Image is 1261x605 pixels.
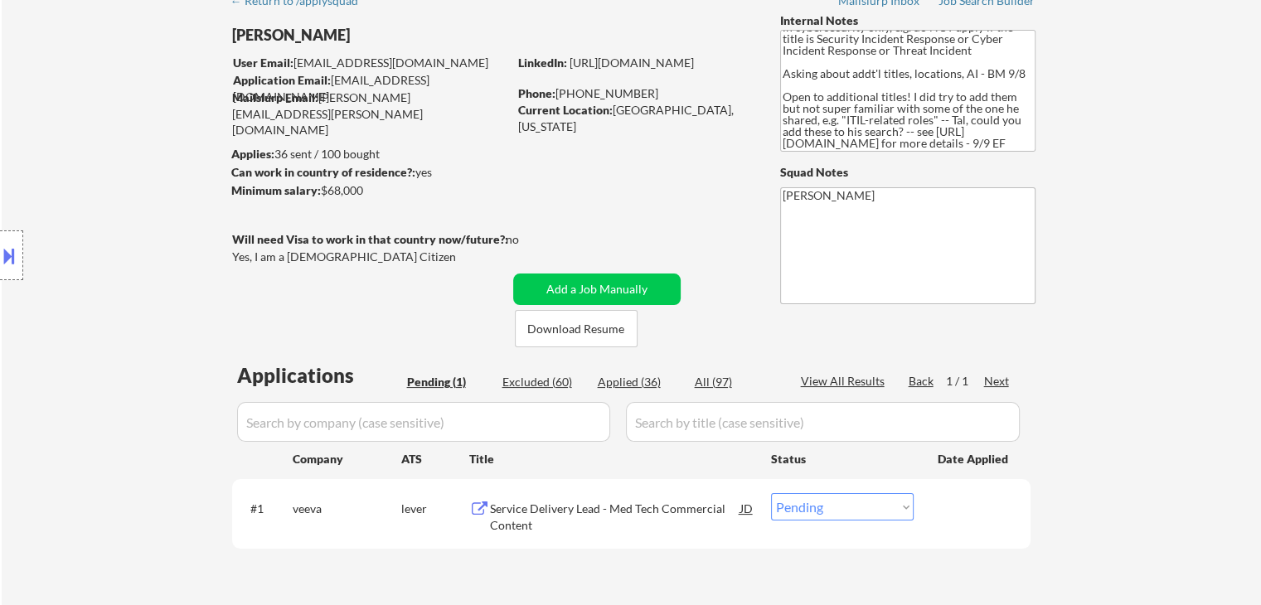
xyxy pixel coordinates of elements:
[518,56,567,70] strong: LinkedIn:
[570,56,694,70] a: [URL][DOMAIN_NAME]
[801,373,890,390] div: View All Results
[232,90,318,104] strong: Mailslurp Email:
[231,164,502,181] div: yes
[513,273,681,305] button: Add a Job Manually
[401,501,469,517] div: lever
[293,451,401,467] div: Company
[518,103,613,117] strong: Current Location:
[695,374,778,390] div: All (97)
[469,451,755,467] div: Title
[237,402,610,442] input: Search by company (case sensitive)
[233,72,507,104] div: [EMAIL_ADDRESS][DOMAIN_NAME]
[231,146,507,162] div: 36 sent / 100 bought
[401,451,469,467] div: ATS
[233,55,507,71] div: [EMAIL_ADDRESS][DOMAIN_NAME]
[231,165,415,179] strong: Can work in country of residence?:
[771,443,914,473] div: Status
[780,164,1035,181] div: Squad Notes
[739,493,755,523] div: JD
[984,373,1011,390] div: Next
[232,249,512,265] div: Yes, I am a [DEMOGRAPHIC_DATA] Citizen
[626,402,1020,442] input: Search by title (case sensitive)
[518,102,753,134] div: [GEOGRAPHIC_DATA], [US_STATE]
[232,90,507,138] div: [PERSON_NAME][EMAIL_ADDRESS][PERSON_NAME][DOMAIN_NAME]
[780,12,1035,29] div: Internal Notes
[909,373,935,390] div: Back
[232,232,508,246] strong: Will need Visa to work in that country now/future?:
[946,373,984,390] div: 1 / 1
[490,501,740,533] div: Service Delivery Lead - Med Tech Commercial Content
[938,451,1011,467] div: Date Applied
[518,86,555,100] strong: Phone:
[231,182,507,199] div: $68,000
[598,374,681,390] div: Applied (36)
[250,501,279,517] div: #1
[518,85,753,102] div: [PHONE_NUMBER]
[502,374,585,390] div: Excluded (60)
[407,374,490,390] div: Pending (1)
[515,310,638,347] button: Download Resume
[293,501,401,517] div: veeva
[233,56,293,70] strong: User Email:
[237,365,401,385] div: Applications
[233,73,331,87] strong: Application Email:
[232,25,573,46] div: [PERSON_NAME]
[506,231,553,248] div: no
